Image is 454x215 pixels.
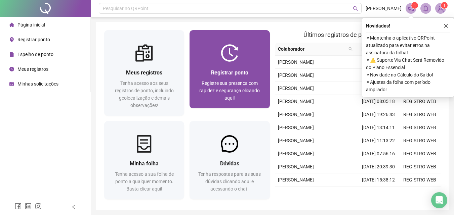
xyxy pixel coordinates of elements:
[399,121,441,134] td: REGISTRO WEB
[278,99,314,104] span: [PERSON_NAME]
[278,177,314,182] span: [PERSON_NAME]
[399,173,441,186] td: REGISTRO WEB
[366,5,402,12] span: [PERSON_NAME]
[278,138,314,143] span: [PERSON_NAME]
[443,3,446,8] span: 1
[17,66,48,72] span: Meus registros
[358,82,399,95] td: [DATE] 10:42:38
[399,108,441,121] td: REGISTRO WEB
[17,22,45,28] span: Página inicial
[408,5,414,11] span: notification
[115,171,174,192] span: Tenha acesso a sua folha de ponto a qualquer momento. Basta clicar aqui!
[358,69,399,82] td: [DATE] 13:05:58
[278,164,314,169] span: [PERSON_NAME]
[358,186,399,200] td: [DATE] 13:37:49
[115,80,174,108] span: Tenha acesso aos seus registros de ponto, incluindo geolocalização e demais observações!
[358,56,399,69] td: [DATE] 19:09:30
[353,6,358,11] span: search
[358,147,399,160] td: [DATE] 07:56:16
[71,205,76,209] span: left
[104,30,184,116] a: Meus registrosTenha acesso aos seus registros de ponto, incluindo geolocalização e demais observa...
[130,160,159,167] span: Minha folha
[278,45,346,53] span: Colaborador
[15,203,22,210] span: facebook
[198,171,261,192] span: Tenha respostas para as suas dúvidas clicando aqui e acessando o chat!
[347,44,354,54] span: search
[190,121,270,199] a: DúvidasTenha respostas para as suas dúvidas clicando aqui e acessando o chat!
[366,71,450,78] span: ⚬ Novidade no Cálculo do Saldo!
[436,3,446,13] img: 90472
[366,56,450,71] span: ⚬ ⚠️ Suporte Via Chat Será Removido do Plano Essencial
[358,121,399,134] td: [DATE] 13:14:11
[278,72,314,78] span: [PERSON_NAME]
[211,69,248,76] span: Registrar ponto
[423,5,429,11] span: bell
[199,80,260,101] span: Registre sua presença com rapidez e segurança clicando aqui!
[9,22,14,27] span: home
[190,30,270,108] a: Registrar pontoRegistre sua presença com rapidez e segurança clicando aqui!
[366,34,450,56] span: ⚬ Mantenha o aplicativo QRPoint atualizado para evitar erros na assinatura da folha!
[17,37,50,42] span: Registrar ponto
[358,173,399,186] td: [DATE] 15:38:12
[278,86,314,91] span: [PERSON_NAME]
[35,203,42,210] span: instagram
[358,95,399,108] td: [DATE] 08:05:18
[303,31,412,38] span: Últimos registros de ponto sincronizados
[358,45,387,53] span: Data/Hora
[399,160,441,173] td: REGISTRO WEB
[17,81,58,87] span: Minhas solicitações
[411,2,418,9] sup: 1
[220,160,239,167] span: Dúvidas
[366,22,390,30] span: Novidades !
[441,2,448,9] sup: Atualize o seu contato no menu Meus Dados
[278,59,314,65] span: [PERSON_NAME]
[9,67,14,71] span: clock-circle
[358,134,399,147] td: [DATE] 11:13:22
[358,108,399,121] td: [DATE] 19:26:43
[399,134,441,147] td: REGISTRO WEB
[278,125,314,130] span: [PERSON_NAME]
[348,47,353,51] span: search
[278,112,314,117] span: [PERSON_NAME]
[444,23,448,28] span: close
[414,3,416,8] span: 1
[9,52,14,57] span: file
[25,203,32,210] span: linkedin
[278,151,314,156] span: [PERSON_NAME]
[399,95,441,108] td: REGISTRO WEB
[17,52,53,57] span: Espelho de ponto
[431,192,447,208] div: Open Intercom Messenger
[399,147,441,160] td: REGISTRO WEB
[9,82,14,86] span: schedule
[358,160,399,173] td: [DATE] 20:39:30
[9,37,14,42] span: environment
[366,78,450,93] span: ⚬ Ajustes da folha com período ampliado!
[126,69,162,76] span: Meus registros
[104,121,184,199] a: Minha folhaTenha acesso a sua folha de ponto a qualquer momento. Basta clicar aqui!
[355,43,395,56] th: Data/Hora
[399,186,441,200] td: REGISTRO WEB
